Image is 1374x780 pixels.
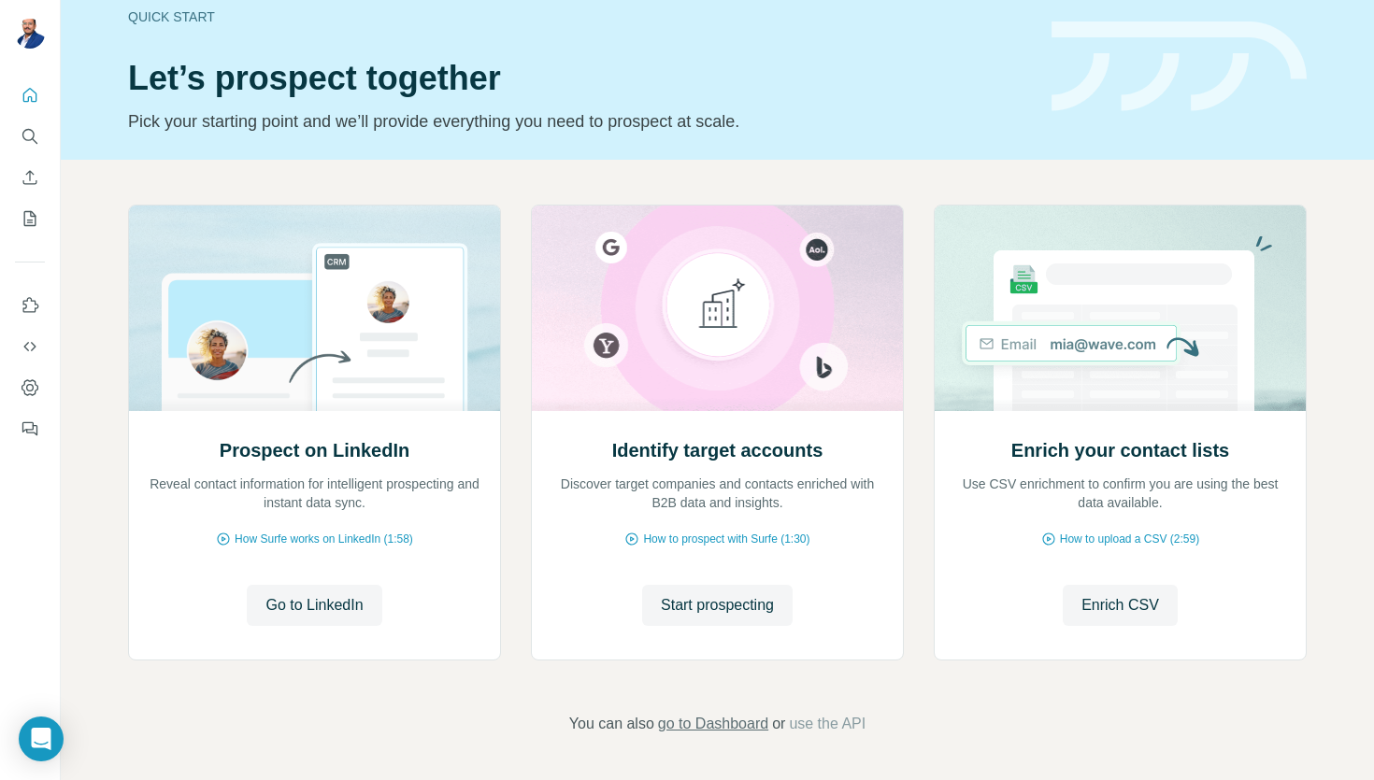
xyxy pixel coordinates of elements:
[1063,585,1178,626] button: Enrich CSV
[128,206,501,411] img: Prospect on LinkedIn
[128,60,1029,97] h1: Let’s prospect together
[953,475,1287,512] p: Use CSV enrichment to confirm you are using the best data available.
[658,713,768,735] button: go to Dashboard
[15,412,45,446] button: Feedback
[15,202,45,235] button: My lists
[128,7,1029,26] div: Quick start
[643,531,809,547] span: How to prospect with Surfe (1:30)
[789,713,866,735] button: use the API
[15,289,45,322] button: Use Surfe on LinkedIn
[1011,437,1229,463] h2: Enrich your contact lists
[531,206,904,411] img: Identify target accounts
[551,475,884,512] p: Discover target companies and contacts enriched with B2B data and insights.
[19,716,64,761] div: Open Intercom Messenger
[15,330,45,363] button: Use Surfe API
[1060,531,1199,547] span: How to upload a CSV (2:59)
[15,78,45,112] button: Quick start
[265,594,363,617] span: Go to LinkedIn
[235,531,413,547] span: How Surfe works on LinkedIn (1:58)
[220,437,409,463] h2: Prospect on LinkedIn
[15,120,45,153] button: Search
[612,437,823,463] h2: Identify target accounts
[15,161,45,194] button: Enrich CSV
[15,19,45,49] img: Avatar
[247,585,381,626] button: Go to LinkedIn
[772,713,785,735] span: or
[128,108,1029,135] p: Pick your starting point and we’ll provide everything you need to prospect at scale.
[15,371,45,404] button: Dashboard
[148,475,481,512] p: Reveal contact information for intelligent prospecting and instant data sync.
[934,206,1307,411] img: Enrich your contact lists
[1081,594,1159,617] span: Enrich CSV
[642,585,793,626] button: Start prospecting
[1052,21,1307,112] img: banner
[569,713,654,735] span: You can also
[661,594,774,617] span: Start prospecting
